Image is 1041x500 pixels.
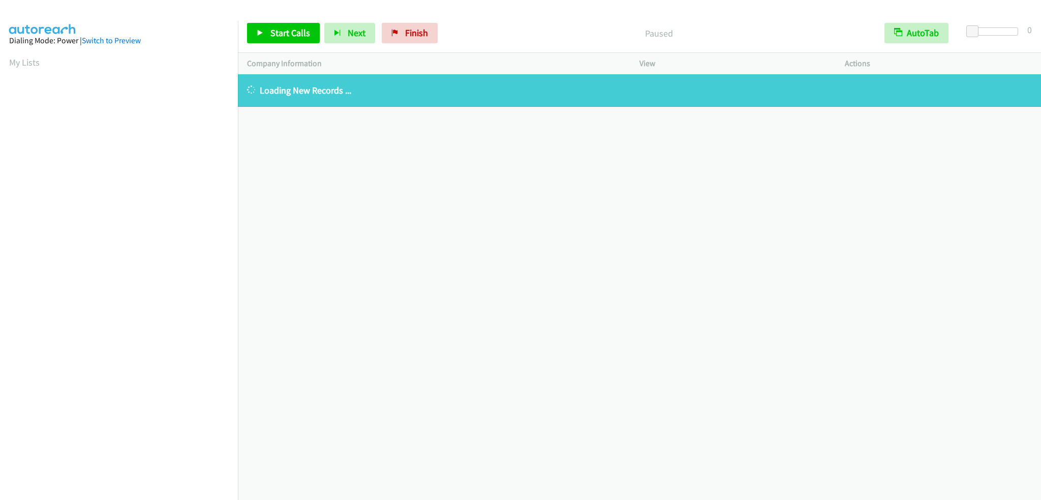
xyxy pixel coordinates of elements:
span: Next [348,27,365,39]
button: Next [324,23,375,43]
p: Actions [845,57,1032,70]
span: Finish [405,27,428,39]
p: View [639,57,826,70]
div: Delay between calls (in seconds) [971,27,1018,36]
span: Start Calls [270,27,310,39]
div: Dialing Mode: Power | [9,35,229,47]
p: Paused [451,26,866,40]
button: AutoTab [884,23,948,43]
p: Company Information [247,57,621,70]
a: My Lists [9,56,40,68]
a: Switch to Preview [82,36,141,45]
a: Finish [382,23,438,43]
div: 0 [1027,23,1032,37]
a: Start Calls [247,23,320,43]
p: Loading New Records ... [247,83,1032,97]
